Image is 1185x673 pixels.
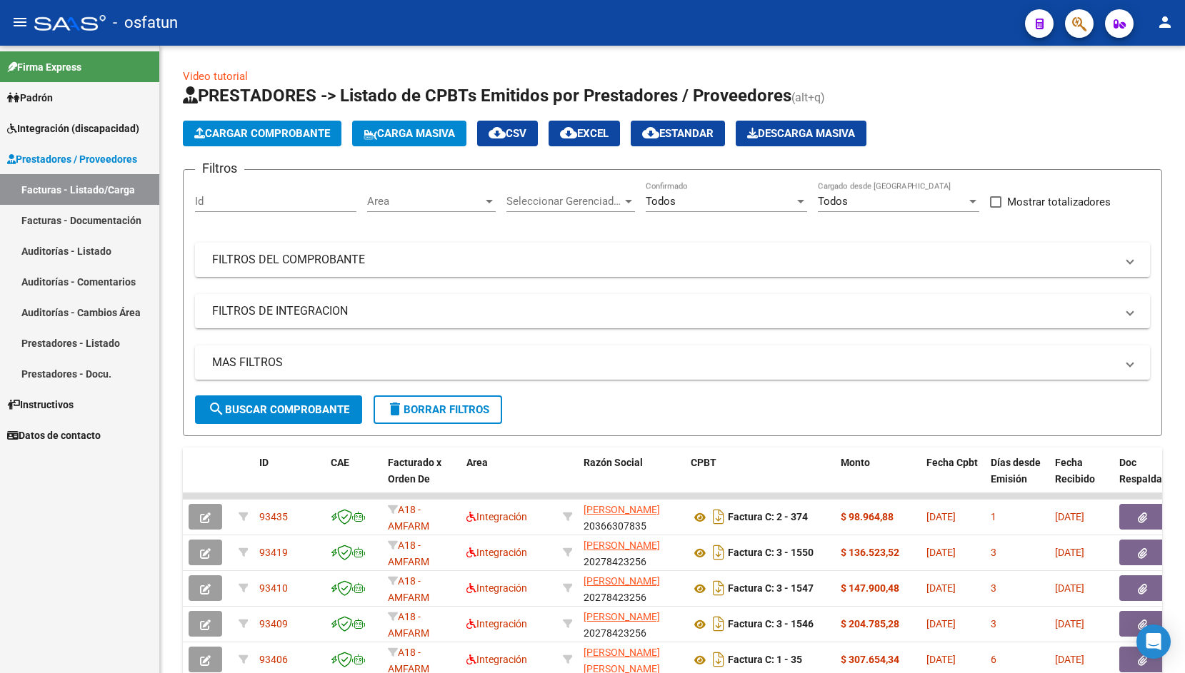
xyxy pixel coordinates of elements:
[631,121,725,146] button: Estandar
[926,582,956,594] span: [DATE]
[352,121,466,146] button: Carga Masiva
[926,618,956,629] span: [DATE]
[1055,582,1084,594] span: [DATE]
[549,121,620,146] button: EXCEL
[466,654,527,665] span: Integración
[818,195,848,208] span: Todos
[1055,547,1084,558] span: [DATE]
[212,252,1116,268] mat-panel-title: FILTROS DEL COMPROBANTE
[7,397,74,413] span: Instructivos
[560,127,609,140] span: EXCEL
[691,457,716,468] span: CPBT
[331,457,349,468] span: CAE
[466,547,527,558] span: Integración
[194,127,330,140] span: Cargar Comprobante
[584,573,679,603] div: 20278423256
[7,427,101,443] span: Datos de contacto
[386,403,489,416] span: Borrar Filtros
[489,124,506,141] mat-icon: cloud_download
[259,547,288,558] span: 93419
[841,511,894,522] strong: $ 98.964,88
[183,121,341,146] button: Cargar Comprobante
[195,395,362,424] button: Buscar Comprobante
[646,195,676,208] span: Todos
[477,121,538,146] button: CSV
[841,582,899,594] strong: $ 147.900,48
[466,618,527,629] span: Integración
[985,447,1049,510] datatable-header-cell: Días desde Emisión
[728,583,814,594] strong: Factura C: 3 - 1547
[489,127,526,140] span: CSV
[841,654,899,665] strong: $ 307.654,34
[466,457,488,468] span: Area
[728,512,808,523] strong: Factura C: 2 - 374
[388,540,429,567] span: A18 - AMFARM
[926,511,956,522] span: [DATE]
[560,124,577,141] mat-icon: cloud_download
[388,457,441,485] span: Facturado x Orden De
[584,504,660,515] span: [PERSON_NAME]
[259,511,288,522] span: 93435
[791,91,825,104] span: (alt+q)
[841,547,899,558] strong: $ 136.523,52
[841,457,870,468] span: Monto
[388,575,429,603] span: A18 - AMFARM
[254,447,325,510] datatable-header-cell: ID
[709,648,728,671] i: Descargar documento
[991,511,996,522] span: 1
[11,14,29,31] mat-icon: menu
[578,447,685,510] datatable-header-cell: Razón Social
[1055,457,1095,485] span: Fecha Recibido
[386,400,404,418] mat-icon: delete
[747,127,855,140] span: Descarga Masiva
[212,355,1116,370] mat-panel-title: MAS FILTROS
[709,505,728,528] i: Descargar documento
[1055,654,1084,665] span: [DATE]
[728,547,814,559] strong: Factura C: 3 - 1550
[584,611,660,622] span: [PERSON_NAME]
[325,447,382,510] datatable-header-cell: CAE
[382,447,461,510] datatable-header-cell: Facturado x Orden De
[259,457,269,468] span: ID
[709,577,728,599] i: Descargar documento
[584,540,660,551] span: [PERSON_NAME]
[113,7,178,39] span: - osfatun
[835,447,921,510] datatable-header-cell: Monto
[1007,193,1111,211] span: Mostrar totalizadores
[212,303,1116,319] mat-panel-title: FILTROS DE INTEGRACION
[1055,511,1084,522] span: [DATE]
[642,124,659,141] mat-icon: cloud_download
[991,457,1041,485] span: Días desde Emisión
[466,511,527,522] span: Integración
[259,582,288,594] span: 93410
[364,127,455,140] span: Carga Masiva
[7,151,137,167] span: Prestadores / Proveedores
[195,243,1150,277] mat-expansion-panel-header: FILTROS DEL COMPROBANTE
[1049,447,1114,510] datatable-header-cell: Fecha Recibido
[709,612,728,635] i: Descargar documento
[7,90,53,106] span: Padrón
[926,457,978,468] span: Fecha Cpbt
[259,618,288,629] span: 93409
[183,70,248,83] a: Video tutorial
[195,294,1150,328] mat-expansion-panel-header: FILTROS DE INTEGRACION
[183,86,791,106] span: PRESTADORES -> Listado de CPBTs Emitidos por Prestadores / Proveedores
[374,395,502,424] button: Borrar Filtros
[736,121,866,146] button: Descarga Masiva
[584,575,660,587] span: [PERSON_NAME]
[926,547,956,558] span: [DATE]
[584,537,679,567] div: 20278423256
[584,609,679,639] div: 20278423256
[259,654,288,665] span: 93406
[991,582,996,594] span: 3
[991,654,996,665] span: 6
[1119,457,1184,485] span: Doc Respaldatoria
[195,345,1150,380] mat-expansion-panel-header: MAS FILTROS
[208,400,225,418] mat-icon: search
[921,447,985,510] datatable-header-cell: Fecha Cpbt
[728,654,802,666] strong: Factura C: 1 - 35
[195,158,244,178] h3: Filtros
[728,619,814,630] strong: Factura C: 3 - 1546
[388,504,429,532] span: A18 - AMFARM
[461,447,557,510] datatable-header-cell: Area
